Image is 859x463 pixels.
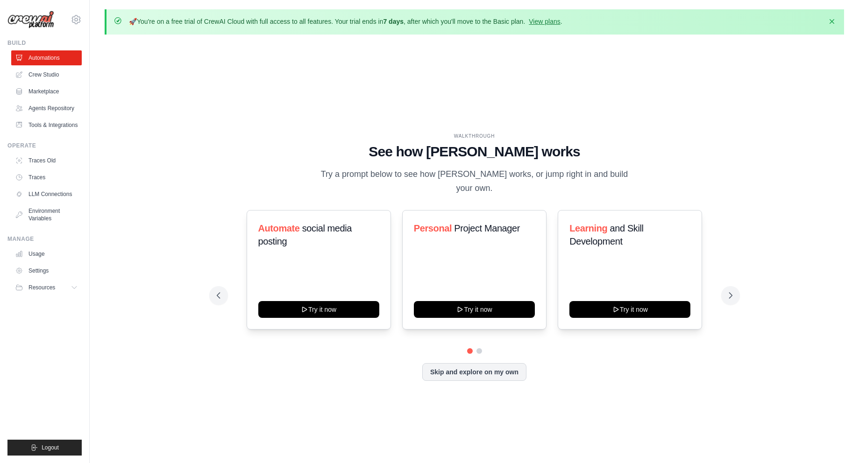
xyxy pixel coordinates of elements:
span: Project Manager [454,223,520,233]
div: Build [7,39,82,47]
a: Marketplace [11,84,82,99]
button: Try it now [414,301,535,318]
button: Try it now [569,301,690,318]
a: View plans [529,18,560,25]
button: Try it now [258,301,379,318]
a: Agents Repository [11,101,82,116]
img: Logo [7,11,54,29]
a: Environment Variables [11,203,82,226]
button: Logout [7,440,82,456]
span: social media posting [258,223,352,246]
span: Automate [258,223,300,233]
p: Try a prompt below to see how [PERSON_NAME] works, or jump right in and build your own. [318,168,632,195]
span: Resources [28,284,55,291]
div: Operate [7,142,82,149]
p: You're on a free trial of CrewAI Cloud with full access to all features. Your trial ends in , aft... [129,17,562,26]
div: Manage [7,235,82,243]
button: Resources [11,280,82,295]
a: Traces [11,170,82,185]
a: Settings [11,263,82,278]
a: Crew Studio [11,67,82,82]
strong: 7 days [383,18,404,25]
span: Logout [42,444,59,451]
a: Traces Old [11,153,82,168]
a: Usage [11,246,82,261]
a: Tools & Integrations [11,118,82,133]
a: Automations [11,50,82,65]
strong: 🚀 [129,18,137,25]
h1: See how [PERSON_NAME] works [217,143,732,160]
span: Learning [569,223,607,233]
button: Skip and explore on my own [422,363,526,381]
span: and Skill Development [569,223,643,246]
a: LLM Connections [11,187,82,202]
span: Personal [414,223,452,233]
div: WALKTHROUGH [217,133,732,140]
